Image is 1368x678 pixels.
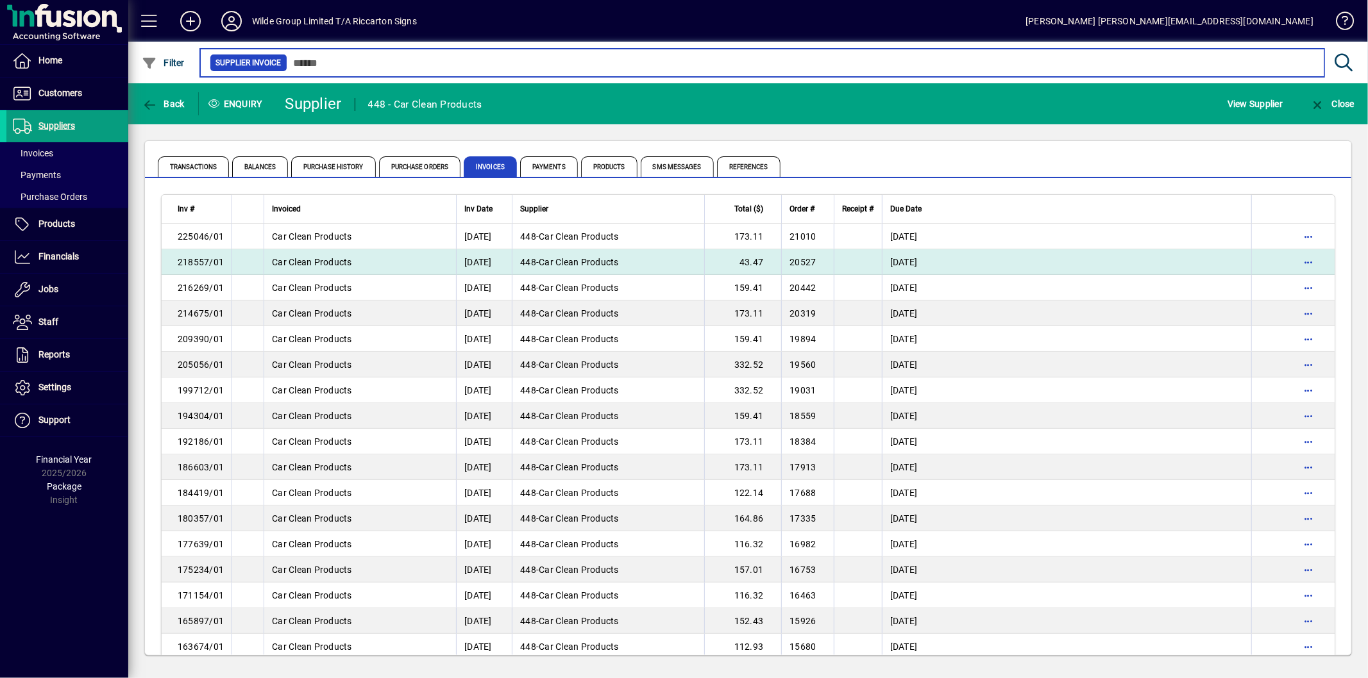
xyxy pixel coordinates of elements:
[285,94,342,114] div: Supplier
[520,360,536,370] span: 448
[790,231,816,242] span: 21010
[272,231,352,242] span: Car Clean Products
[704,301,781,326] td: 173.11
[272,411,352,421] span: Car Clean Products
[1296,92,1368,115] app-page-header-button: Close enquiry
[232,156,288,177] span: Balances
[539,231,619,242] span: Car Clean Products
[456,557,512,583] td: [DATE]
[178,202,194,216] span: Inv #
[704,454,781,480] td: 173.11
[199,94,276,114] div: Enquiry
[1298,585,1319,606] button: More options
[158,156,229,177] span: Transactions
[272,462,352,472] span: Car Clean Products
[790,539,816,549] span: 16982
[790,616,816,626] span: 15926
[512,583,704,608] td: -
[456,301,512,326] td: [DATE]
[272,202,301,216] span: Invoiced
[139,92,188,115] button: Back
[882,480,1251,506] td: [DATE]
[1298,534,1319,554] button: More options
[38,382,71,392] span: Settings
[520,202,548,216] span: Supplier
[1306,92,1358,115] button: Close
[1298,329,1319,349] button: More options
[456,275,512,301] td: [DATE]
[890,202,1244,216] div: Due Date
[272,257,352,267] span: Car Clean Products
[272,360,352,370] span: Car Clean Products
[252,11,417,31] div: Wilde Group Limited T/A Riccarton Signs
[520,385,536,395] span: 448
[6,241,128,273] a: Financials
[456,377,512,403] td: [DATE]
[512,403,704,429] td: -
[6,339,128,371] a: Reports
[581,156,638,177] span: Products
[520,202,697,216] div: Supplier
[539,488,619,498] span: Car Clean Products
[717,156,781,177] span: References
[882,531,1251,557] td: [DATE]
[882,583,1251,608] td: [DATE]
[882,224,1251,249] td: [DATE]
[641,156,714,177] span: SMS Messages
[520,436,536,447] span: 448
[882,275,1251,301] td: [DATE]
[456,583,512,608] td: [DATE]
[790,385,816,395] span: 19031
[520,308,536,318] span: 448
[1298,303,1319,324] button: More options
[512,506,704,531] td: -
[38,55,62,65] span: Home
[512,224,704,249] td: -
[790,308,816,318] span: 20319
[47,481,81,492] span: Package
[13,148,53,158] span: Invoices
[38,251,79,261] span: Financials
[704,583,781,608] td: 116.32
[520,565,536,575] span: 448
[882,249,1251,275] td: [DATE]
[38,415,71,425] span: Support
[520,411,536,421] span: 448
[464,202,493,216] span: Inv Date
[464,156,517,177] span: Invoices
[272,334,352,344] span: Car Clean Products
[1298,354,1319,375] button: More options
[1298,431,1319,452] button: More options
[790,488,816,498] span: 17688
[512,480,704,506] td: -
[379,156,461,177] span: Purchase Orders
[882,506,1251,531] td: [DATE]
[272,539,352,549] span: Car Clean Products
[1298,508,1319,529] button: More options
[13,170,61,180] span: Payments
[539,462,619,472] span: Car Clean Products
[178,513,224,524] span: 180357/01
[512,557,704,583] td: -
[790,202,826,216] div: Order #
[539,308,619,318] span: Car Clean Products
[790,411,816,421] span: 18559
[178,334,224,344] span: 209390/01
[178,411,224,421] span: 194304/01
[790,257,816,267] span: 20527
[520,257,536,267] span: 448
[178,231,224,242] span: 225046/01
[512,352,704,377] td: -
[882,634,1251,659] td: [DATE]
[1298,277,1319,298] button: More options
[539,436,619,447] span: Car Clean Products
[1298,252,1319,272] button: More options
[6,142,128,164] a: Invoices
[6,164,128,186] a: Payments
[142,99,185,109] span: Back
[456,326,512,352] td: [DATE]
[520,283,536,293] span: 448
[272,616,352,626] span: Car Clean Products
[272,308,352,318] span: Car Clean Products
[539,513,619,524] span: Car Clean Products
